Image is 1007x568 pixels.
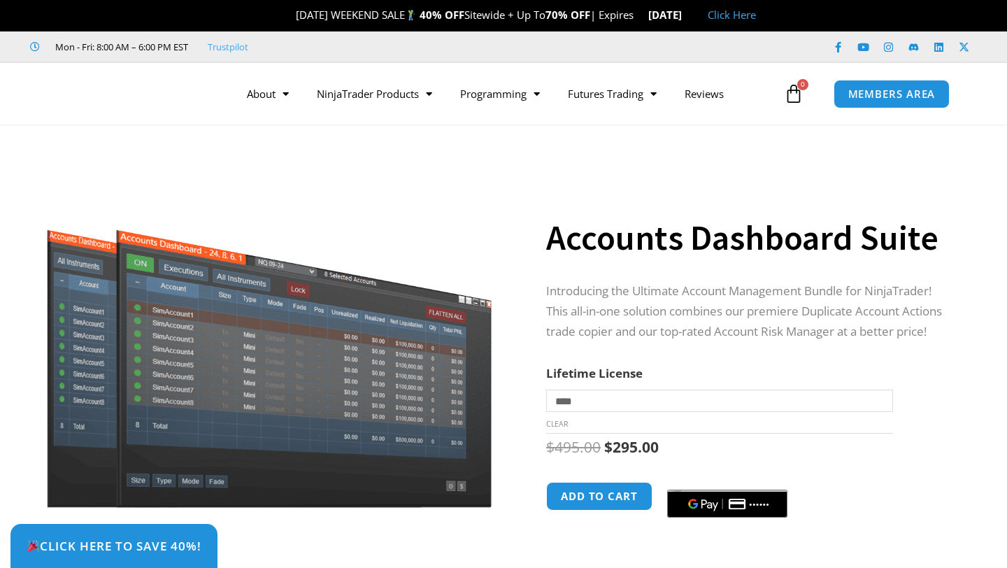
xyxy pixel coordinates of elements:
[546,281,955,342] p: Introducing the Ultimate Account Management Bundle for NinjaTrader! This all-in-one solution comb...
[763,73,824,114] a: 0
[45,69,196,119] img: LogoAI | Affordable Indicators – NinjaTrader
[27,540,201,552] span: Click Here to save 40%!
[446,78,554,110] a: Programming
[554,78,671,110] a: Futures Trading
[546,365,643,381] label: Lifetime License
[546,437,601,457] bdi: 495.00
[546,437,555,457] span: $
[750,499,771,509] text: ••••••
[208,38,248,55] a: Trustpilot
[546,482,652,511] button: Add to cart
[797,79,808,90] span: 0
[708,8,756,22] a: Click Here
[45,149,494,508] img: Screenshot 2024-08-26 155710eeeee
[406,10,416,20] img: 🏌️‍♂️
[604,437,659,457] bdi: 295.00
[664,480,790,481] iframe: Secure payment input frame
[546,419,568,429] a: Clear options
[420,8,464,22] strong: 40% OFF
[834,80,950,108] a: MEMBERS AREA
[671,78,738,110] a: Reviews
[648,8,694,22] strong: [DATE]
[546,213,955,262] h1: Accounts Dashboard Suite
[10,524,217,568] a: 🎉Click Here to save 40%!
[545,8,590,22] strong: 70% OFF
[233,78,780,110] nav: Menu
[683,10,693,20] img: 🏭
[233,78,303,110] a: About
[285,10,295,20] img: 🎉
[281,8,648,22] span: [DATE] WEEKEND SALE Sitewide + Up To | Expires
[27,540,39,552] img: 🎉
[667,490,787,518] button: Buy with GPay
[303,78,446,110] a: NinjaTrader Products
[52,38,188,55] span: Mon - Fri: 8:00 AM – 6:00 PM EST
[848,89,936,99] span: MEMBERS AREA
[604,437,613,457] span: $
[634,10,645,20] img: ⌛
